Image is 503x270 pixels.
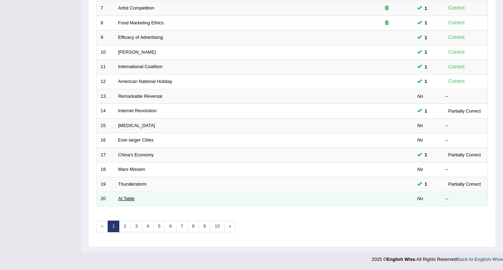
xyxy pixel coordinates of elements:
span: You can still take this question [422,180,430,188]
div: Correct [445,63,468,71]
em: No [417,196,423,201]
a: 6 [164,221,176,232]
div: – [445,166,484,173]
td: 7 [97,1,114,16]
span: You can still take this question [422,48,430,56]
div: Correct [445,48,468,56]
a: Internet Revolution [118,108,157,113]
span: You can still take this question [422,19,430,26]
div: – [445,93,484,100]
a: » [224,221,236,232]
a: Artist Competition [118,5,155,11]
div: Correct [445,33,468,41]
span: You can still take this question [422,63,430,71]
a: Thunderstorm [118,181,147,187]
a: 8 [187,221,199,232]
span: « [96,221,108,232]
div: – [445,196,484,202]
div: Correct [445,19,468,27]
td: 17 [97,148,114,162]
td: 20 [97,192,114,206]
a: 10 [210,221,224,232]
div: – [445,137,484,144]
a: 1 [108,221,119,232]
div: 2025 © All Rights Reserved [372,252,503,263]
a: International Coalition [118,64,163,69]
a: [MEDICAL_DATA] [118,123,155,128]
a: 3 [131,221,142,232]
a: Ever-larger Cities [118,137,154,143]
div: – [445,122,484,129]
div: Partially Correct [445,180,484,188]
a: 9 [199,221,210,232]
em: No [417,167,423,172]
span: You can still take this question [422,5,430,12]
a: Remarkable Reversal [118,94,162,99]
div: Exam occurring question [364,20,409,26]
a: Food Marketing Ethics [118,20,164,25]
a: Efficacy of Advertising [118,35,163,40]
a: [PERSON_NAME] [118,49,156,55]
a: 5 [153,221,165,232]
div: Exam occurring question [364,5,409,12]
td: 8 [97,16,114,30]
td: 18 [97,162,114,177]
td: 11 [97,60,114,74]
a: Mars Mission [118,167,145,172]
span: You can still take this question [422,78,430,85]
strong: English Wise. [387,257,416,262]
td: 15 [97,118,114,133]
span: You can still take this question [422,151,430,158]
a: 2 [119,221,131,232]
td: 10 [97,45,114,60]
em: No [417,137,423,143]
a: Back to English Wise [457,257,503,262]
span: You can still take this question [422,107,430,115]
a: At Table [118,196,135,201]
em: No [417,123,423,128]
td: 16 [97,133,114,148]
a: China's Economy [118,152,154,157]
div: Correct [445,77,468,85]
div: Correct [445,4,468,12]
span: You can still take this question [422,34,430,41]
em: No [417,94,423,99]
td: 9 [97,30,114,45]
a: American National Holiday [118,79,172,84]
td: 13 [97,89,114,104]
a: 7 [176,221,188,232]
td: 14 [97,104,114,119]
div: Partially Correct [445,151,484,158]
a: 4 [142,221,154,232]
td: 12 [97,74,114,89]
div: Partially Correct [445,107,484,115]
td: 19 [97,177,114,192]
